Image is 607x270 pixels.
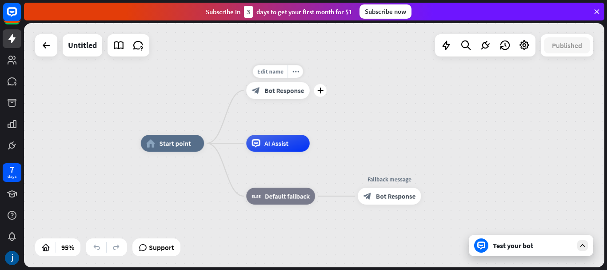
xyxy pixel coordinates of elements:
[160,139,191,148] span: Start point
[252,192,261,200] i: block_fallback
[59,240,77,254] div: 95%
[264,139,288,148] span: AI Assist
[3,163,21,182] a: 7 days
[317,88,323,93] i: plus
[265,192,310,200] span: Default fallback
[149,240,174,254] span: Support
[363,192,371,200] i: block_bot_response
[7,4,34,30] button: Open LiveChat chat widget
[351,175,427,183] div: Fallback message
[244,6,253,18] div: 3
[493,241,573,250] div: Test your bot
[68,34,97,56] div: Untitled
[544,37,590,53] button: Published
[376,192,415,200] span: Bot Response
[8,173,16,180] div: days
[359,4,411,19] div: Subscribe now
[264,86,304,95] span: Bot Response
[292,69,299,75] i: more_horiz
[252,86,260,95] i: block_bot_response
[206,6,352,18] div: Subscribe in days to get your first month for $1
[257,68,283,75] span: Edit name
[146,139,155,148] i: home_2
[10,165,14,173] div: 7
